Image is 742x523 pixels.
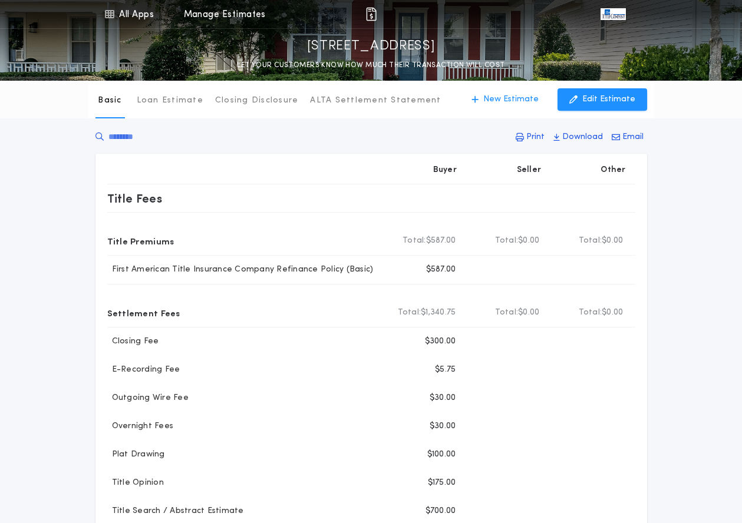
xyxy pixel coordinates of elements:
[550,127,606,148] button: Download
[558,88,647,111] button: Edit Estimate
[421,307,456,319] span: $1,340.75
[107,336,159,347] p: Closing Fee
[433,164,457,176] p: Buyer
[430,392,456,404] p: $30.00
[398,307,421,319] b: Total:
[601,164,625,176] p: Other
[107,449,165,461] p: Plat Drawing
[562,131,603,143] p: Download
[579,235,602,247] b: Total:
[622,131,644,143] p: Email
[107,264,374,276] p: First American Title Insurance Company Refinance Policy (Basic)
[107,231,174,250] p: Title Premiums
[98,95,121,107] p: Basic
[526,131,545,143] p: Print
[427,449,456,461] p: $100.00
[483,94,539,105] p: New Estimate
[430,421,456,432] p: $30.00
[107,477,164,489] p: Title Opinion
[107,364,180,376] p: E-Recording Fee
[107,421,174,432] p: Overnight Fees
[425,336,456,347] p: $300.00
[579,307,602,319] b: Total:
[364,7,378,21] img: img
[107,505,244,517] p: Title Search / Abstract Estimate
[512,127,548,148] button: Print
[215,95,299,107] p: Closing Disclosure
[608,127,647,148] button: Email
[582,94,635,105] p: Edit Estimate
[107,392,189,404] p: Outgoing Wire Fee
[403,235,426,247] b: Total:
[602,235,623,247] span: $0.00
[601,8,625,20] img: vs-icon
[137,95,203,107] p: Loan Estimate
[435,364,456,376] p: $5.75
[426,264,456,276] p: $587.00
[602,307,623,319] span: $0.00
[107,189,163,208] p: Title Fees
[237,59,504,71] p: LET YOUR CUSTOMERS KNOW HOW MUCH THEIR TRANSACTION WILL COST
[495,307,519,319] b: Total:
[307,37,436,56] p: [STREET_ADDRESS]
[428,477,456,489] p: $175.00
[310,95,441,107] p: ALTA Settlement Statement
[495,235,519,247] b: Total:
[518,235,539,247] span: $0.00
[107,303,180,322] p: Settlement Fees
[426,235,456,247] span: $587.00
[426,505,456,517] p: $700.00
[517,164,542,176] p: Seller
[518,307,539,319] span: $0.00
[460,88,550,111] button: New Estimate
